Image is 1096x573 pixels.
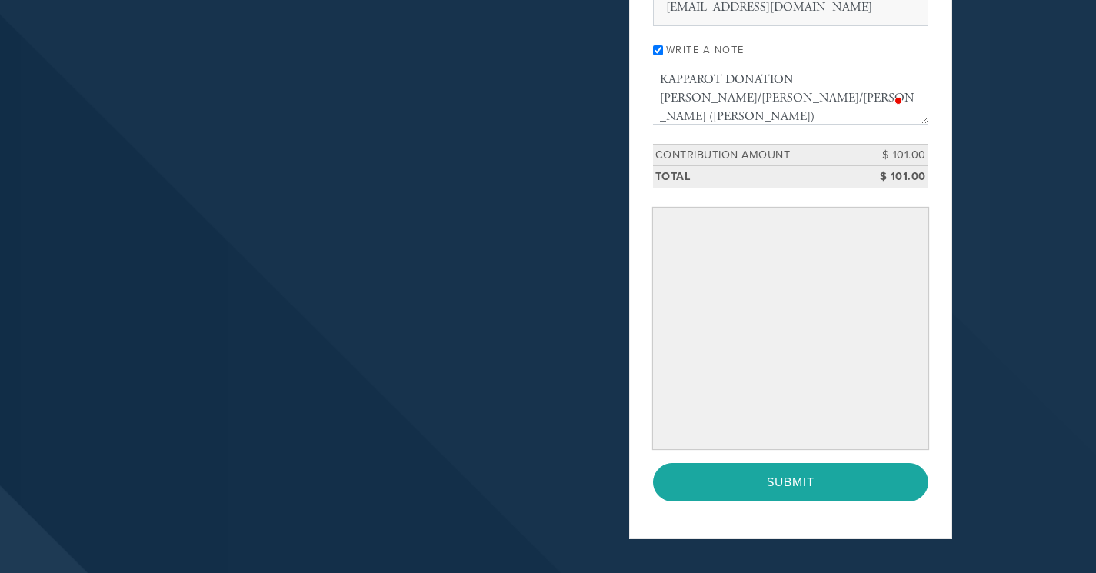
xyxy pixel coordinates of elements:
[656,211,925,446] iframe: Secure payment input frame
[653,463,928,501] input: Submit
[653,72,928,124] textarea: To enrich screen reader interactions, please activate Accessibility in Grammarly extension settings
[653,144,859,166] td: Contribution Amount
[653,166,859,188] td: Total
[859,166,928,188] td: $ 101.00
[859,144,928,166] td: $ 101.00
[666,44,745,56] label: Write a note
